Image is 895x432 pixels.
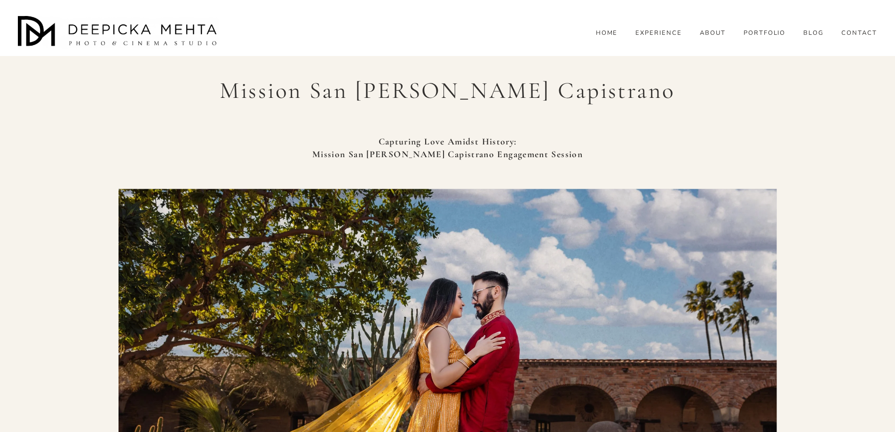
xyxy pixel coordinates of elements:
a: PORTFOLIO [744,29,786,37]
a: ABOUT [700,29,726,37]
a: EXPERIENCE [635,29,682,37]
strong: Capturing Love Amidst History: Mission San [PERSON_NAME] Capistrano Engagement Session [312,136,583,160]
div: [PERSON_NAME] [355,74,551,107]
div: Capistrano [558,74,675,107]
a: CONTACT [841,29,877,37]
img: Austin Wedding Photographer - Deepicka Mehta Photography &amp; Cinematography [18,16,220,49]
a: HOME [596,29,618,37]
div: Mission [220,74,302,107]
div: San [309,74,348,107]
a: folder dropdown [803,29,824,37]
span: BLOG [803,30,824,37]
